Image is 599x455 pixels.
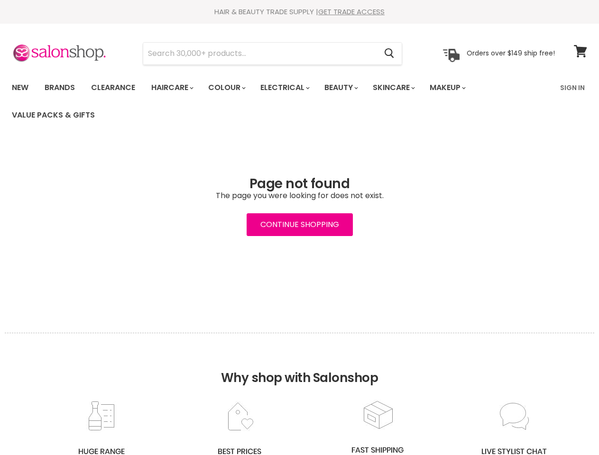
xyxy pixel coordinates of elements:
[317,78,364,98] a: Beauty
[144,78,199,98] a: Haircare
[12,176,587,191] h1: Page not found
[423,78,471,98] a: Makeup
[84,78,142,98] a: Clearance
[5,333,594,400] h2: Why shop with Salonshop
[37,78,82,98] a: Brands
[5,74,554,129] ul: Main menu
[247,213,353,236] a: Continue Shopping
[377,43,402,64] button: Search
[143,42,402,65] form: Product
[143,43,377,64] input: Search
[467,49,555,57] p: Orders over $149 ship free!
[5,105,102,125] a: Value Packs & Gifts
[201,78,251,98] a: Colour
[366,78,421,98] a: Skincare
[12,191,587,200] p: The page you were looking for does not exist.
[253,78,315,98] a: Electrical
[318,7,385,17] a: GET TRADE ACCESS
[554,78,590,98] a: Sign In
[5,78,36,98] a: New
